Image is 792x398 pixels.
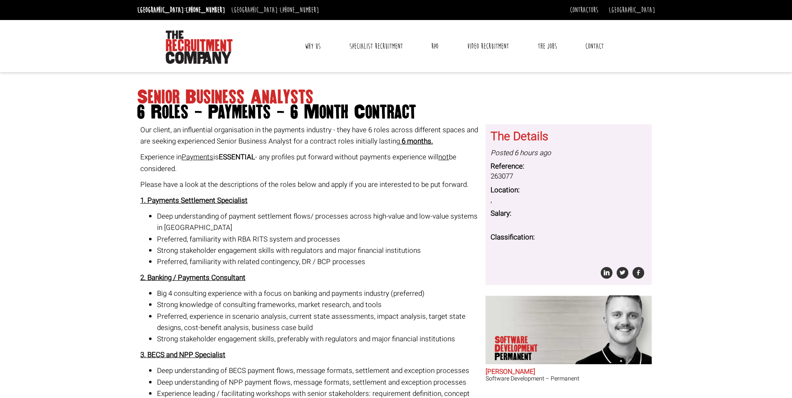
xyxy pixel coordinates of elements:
i: Posted 6 hours ago [491,148,551,158]
h3: The Details [491,131,647,144]
li: Strong knowledge of consulting frameworks, market research, and tools [157,299,479,310]
a: Contact [579,36,610,57]
li: Big 4 consulting experience with a focus on banking and payments industry (preferred) [157,288,479,299]
h3: Software Development – Permanent [486,375,652,382]
img: Sam Williamson does Software Development Permanent [572,295,652,364]
a: Contractors [570,5,598,15]
a: [PHONE_NUMBER] [280,5,319,15]
li: [GEOGRAPHIC_DATA]: [135,3,227,17]
dt: Reference: [491,161,647,171]
li: Preferred, familiarity with RBA RITS system and processes [157,234,479,245]
h1: Senior Business Analysts [137,90,655,120]
h2: [PERSON_NAME] [486,368,652,376]
li: Strong stakeholder engagement skills with regulators and major financial institutions [157,245,479,256]
strong: 2. Banking / Payments Consultant [140,272,245,283]
li: Deep understanding of NPP payment flows, message formats, settlement and exception processes [157,377,479,388]
strong: ESSENTIAL [219,152,255,162]
dd: 263077 [491,171,647,181]
strong: 6 months. [402,136,433,146]
dd: , [491,195,647,205]
strong: 1. Payments Settlement Specialist [140,195,248,206]
span: not [438,152,449,162]
a: Video Recruitment [461,36,515,57]
dt: Salary: [491,209,647,219]
li: Preferred, experience in scenario analysis, current state assessments, impact analysis, target st... [157,311,479,333]
a: Specialist Recruitment [343,36,409,57]
span: Payments [182,152,213,162]
li: Deep understanding of BECS payment flows, message formats, settlement and exception processes [157,365,479,376]
p: Software Development [495,336,559,361]
dt: Location: [491,185,647,195]
li: Deep understanding of payment settlement flows/ processes across high-value and low-value systems... [157,211,479,233]
span: 6 Roles - Payments - 6 Month Contract [137,105,655,120]
li: Preferred, familiarity with related contingency, DR / BCP processes [157,256,479,267]
p: Our client, an influential organisation in the payments industry - they have 6 roles across diffe... [140,124,479,147]
li: [GEOGRAPHIC_DATA]: [229,3,321,17]
a: [PHONE_NUMBER] [186,5,225,15]
a: The Jobs [531,36,563,57]
strong: 3. BECS and NPP Specialist [140,350,225,360]
dt: Classification: [491,232,647,242]
a: RPO [425,36,445,57]
img: The Recruitment Company [166,30,233,64]
a: Why Us [299,36,327,57]
p: Experience in is - any profiles put forward without payments experience will be considered. [140,151,479,174]
span: Permanent [495,353,559,361]
li: Strong stakeholder engagement skills, preferably with regulators and major financial institutions [157,333,479,345]
p: Please have a look at the descriptions of the roles below and apply if you are interested to be p... [140,179,479,190]
a: [GEOGRAPHIC_DATA] [609,5,655,15]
